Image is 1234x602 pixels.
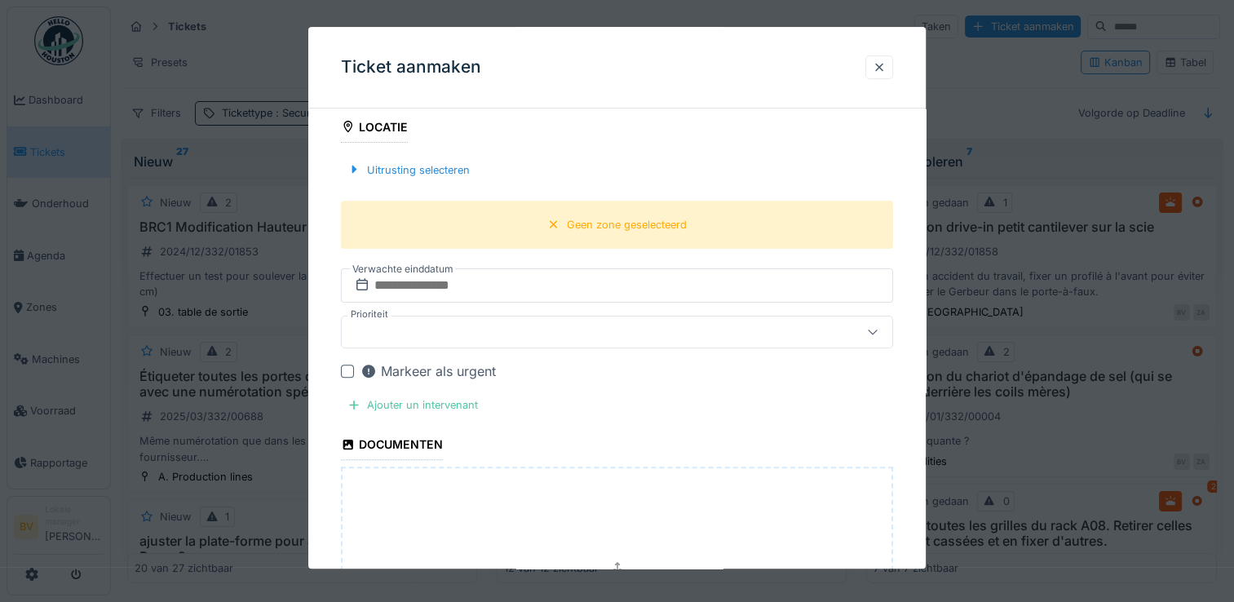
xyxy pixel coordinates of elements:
[341,115,408,143] div: Locatie
[360,361,496,381] div: Markeer als urgent
[347,308,391,321] label: Prioriteit
[341,159,476,181] div: Uitrusting selecteren
[341,57,481,77] h3: Ticket aanmaken
[567,217,687,232] div: Geen zone geselecteerd
[351,260,455,278] label: Verwachte einddatum
[341,432,443,460] div: Documenten
[341,394,484,416] div: Ajouter un intervenant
